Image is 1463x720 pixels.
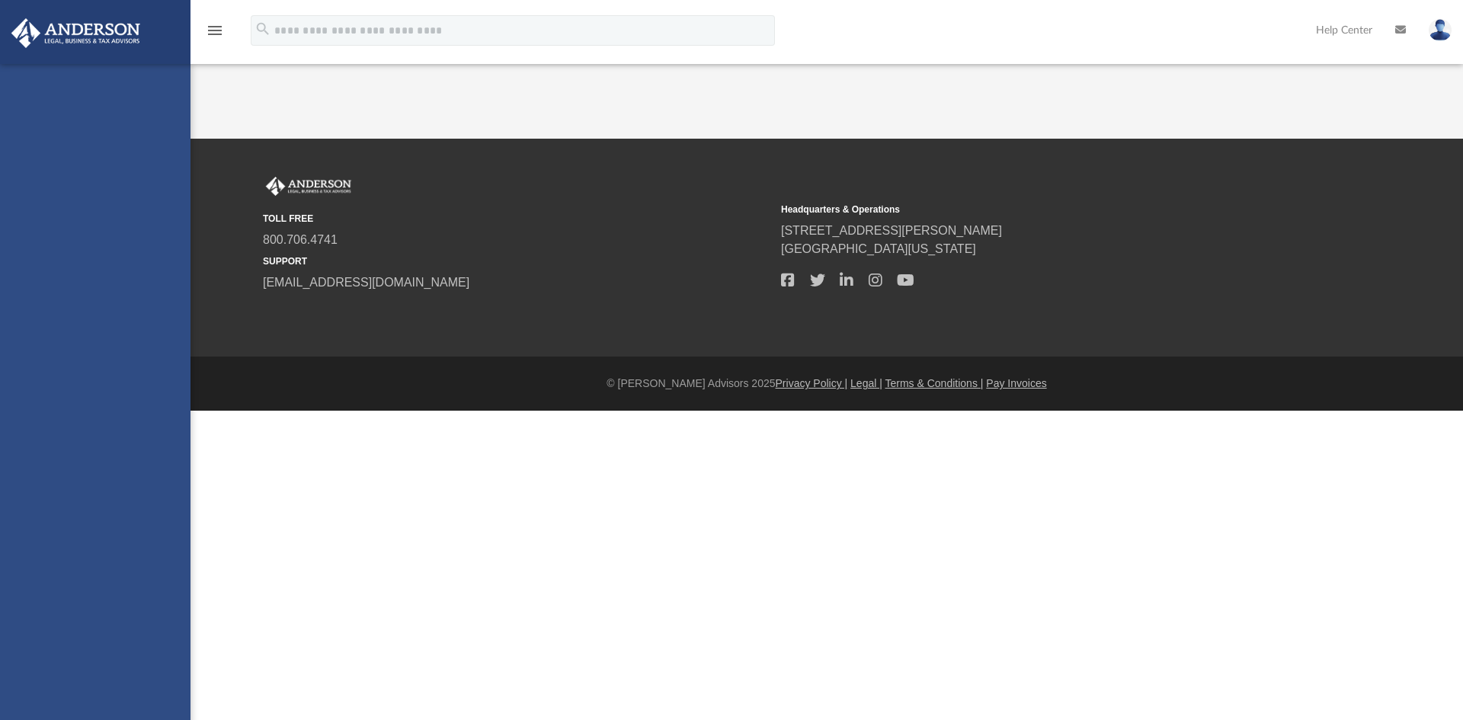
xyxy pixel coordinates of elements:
a: Pay Invoices [986,377,1046,389]
img: Anderson Advisors Platinum Portal [263,177,354,197]
a: [EMAIL_ADDRESS][DOMAIN_NAME] [263,276,469,289]
a: Privacy Policy | [776,377,848,389]
a: Terms & Conditions | [885,377,984,389]
a: 800.706.4741 [263,233,338,246]
a: Legal | [850,377,882,389]
small: SUPPORT [263,254,770,268]
img: User Pic [1429,19,1452,41]
img: Anderson Advisors Platinum Portal [7,18,145,48]
div: © [PERSON_NAME] Advisors 2025 [190,376,1463,392]
small: Headquarters & Operations [781,203,1289,216]
i: menu [206,21,224,40]
a: menu [206,29,224,40]
i: search [255,21,271,37]
a: [STREET_ADDRESS][PERSON_NAME] [781,224,1002,237]
a: [GEOGRAPHIC_DATA][US_STATE] [781,242,976,255]
small: TOLL FREE [263,212,770,226]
